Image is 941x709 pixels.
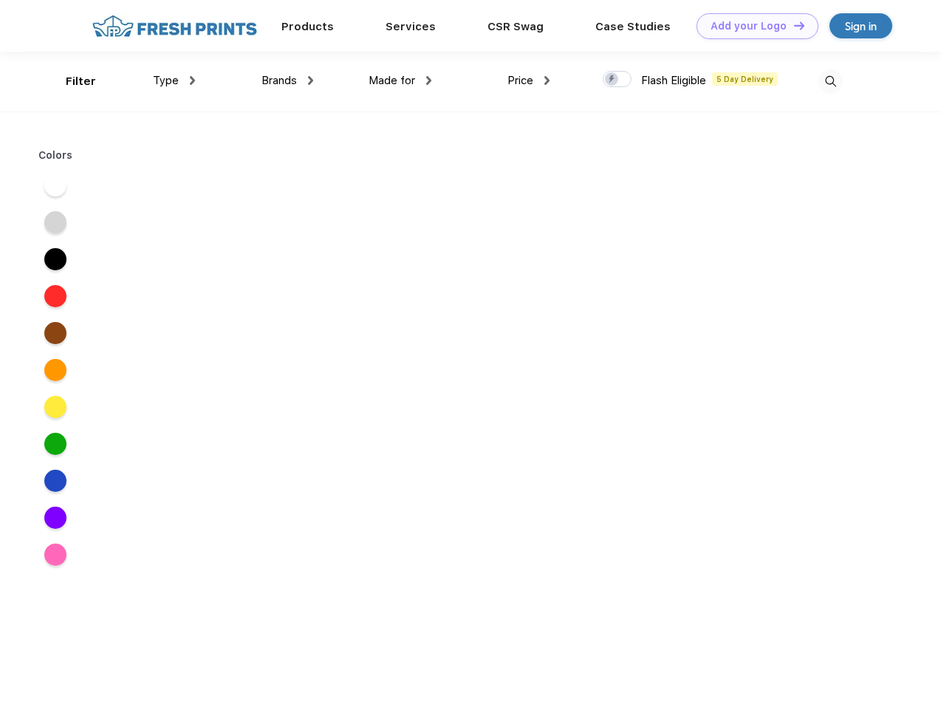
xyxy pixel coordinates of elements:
a: Products [281,20,334,33]
div: Add your Logo [711,20,787,32]
img: dropdown.png [308,76,313,85]
a: Sign in [829,13,892,38]
img: dropdown.png [190,76,195,85]
img: dropdown.png [544,76,550,85]
span: 5 Day Delivery [712,72,778,86]
div: Filter [66,73,96,90]
div: Sign in [845,18,877,35]
img: fo%20logo%202.webp [88,13,261,39]
span: Brands [261,74,297,87]
span: Price [507,74,533,87]
span: Flash Eligible [641,74,706,87]
span: Type [153,74,179,87]
div: Colors [27,148,84,163]
img: DT [794,21,804,30]
img: desktop_search.svg [818,69,843,94]
span: Made for [369,74,415,87]
img: dropdown.png [426,76,431,85]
